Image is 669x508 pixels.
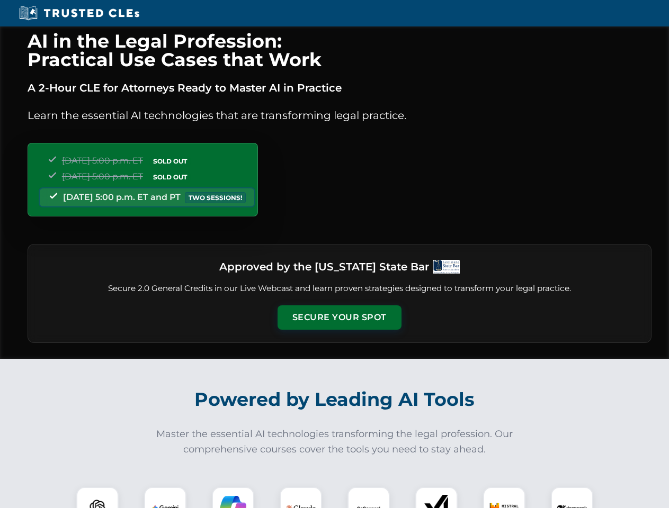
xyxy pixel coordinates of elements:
[149,156,191,167] span: SOLD OUT
[433,260,460,274] img: Logo
[41,283,638,295] p: Secure 2.0 General Credits in our Live Webcast and learn proven strategies designed to transform ...
[28,79,652,96] p: A 2-Hour CLE for Attorneys Ready to Master AI in Practice
[28,32,652,69] h1: AI in the Legal Profession: Practical Use Cases that Work
[149,171,191,183] span: SOLD OUT
[62,156,143,166] span: [DATE] 5:00 p.m. ET
[41,381,628,418] h2: Powered by Leading AI Tools
[28,107,652,124] p: Learn the essential AI technologies that are transforming legal practice.
[278,305,402,330] button: Secure Your Spot
[16,5,142,21] img: Trusted CLEs
[219,257,429,276] h3: Approved by the [US_STATE] State Bar
[62,171,143,182] span: [DATE] 5:00 p.m. ET
[149,427,520,457] p: Master the essential AI technologies transforming the legal profession. Our comprehensive courses...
